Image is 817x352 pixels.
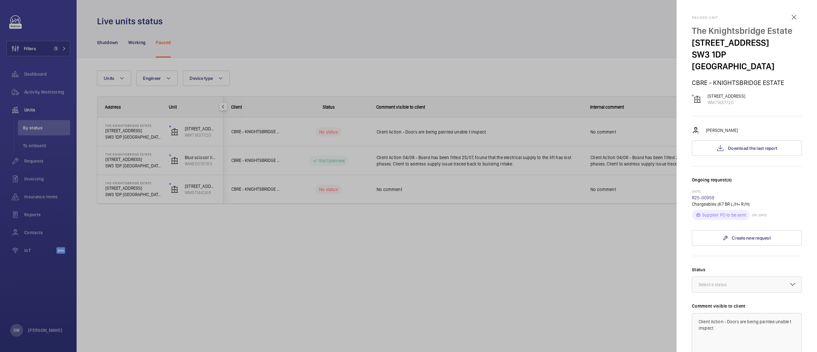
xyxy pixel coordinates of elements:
h2: Paused unit [692,15,802,20]
p: [DATE] [692,189,802,195]
p: [PERSON_NAME] [706,127,738,134]
span: Download the last report [728,146,777,151]
div: Select a status [699,281,743,288]
p: Supplier PO to be sent [702,212,746,218]
img: elevator.svg [693,96,701,103]
button: Download the last report [692,141,802,156]
a: Create new request [692,230,802,246]
label: Comment visible to client [692,303,802,309]
a: R25-00959 [692,195,715,200]
p: Chargeables (67 BR L/H+ R/H) [692,201,802,207]
label: Status [692,266,802,273]
p: The Knightsbridge Estate [692,25,802,37]
h3: Ongoing request(s) [692,177,802,189]
p: ETA: [DATE] [750,213,767,217]
p: [STREET_ADDRESS] [692,37,802,49]
p: CBRE - KNIGHTSBRIDGE ESTATE [692,79,802,87]
p: [STREET_ADDRESS] [708,93,745,99]
p: SW3 1DP [GEOGRAPHIC_DATA] [692,49,802,72]
p: WM71837720 [708,99,745,106]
